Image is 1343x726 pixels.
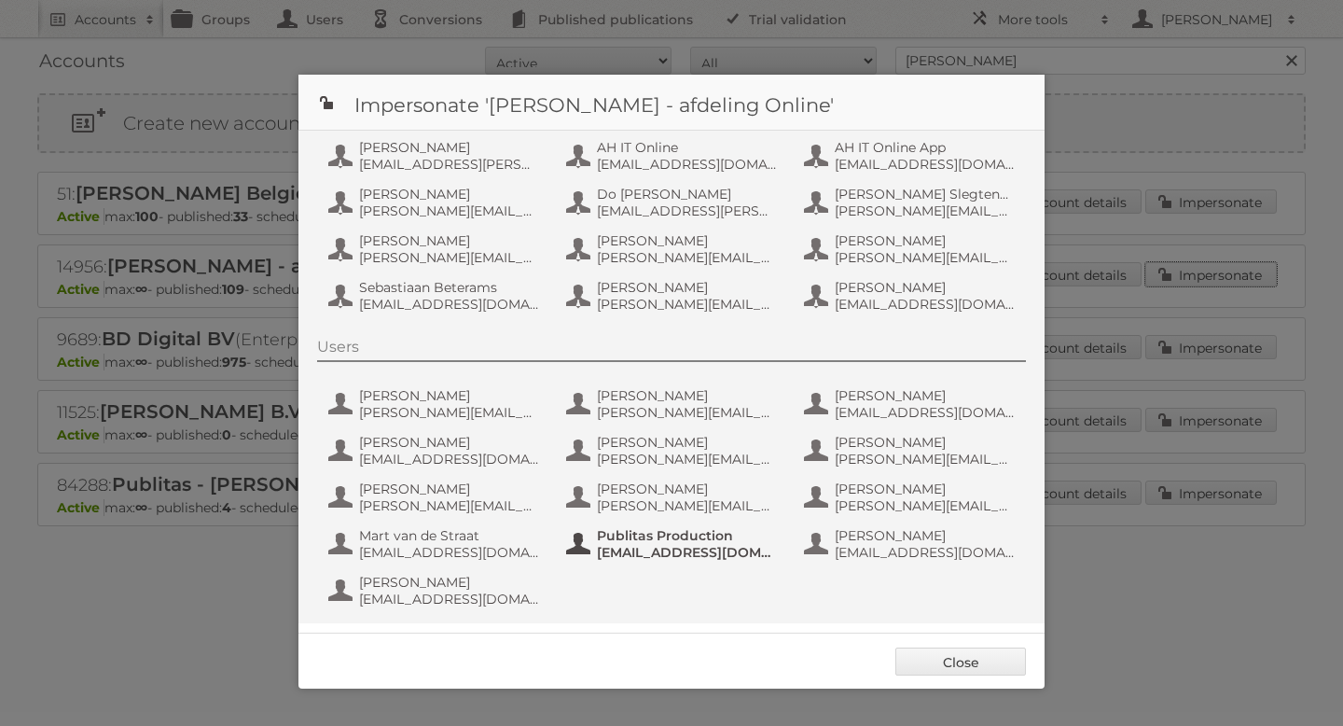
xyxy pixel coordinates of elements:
[835,202,1016,219] span: [PERSON_NAME][EMAIL_ADDRESS][DOMAIN_NAME]
[359,279,540,296] span: Sebastiaan Beterams
[564,184,783,221] button: Do [PERSON_NAME] [EMAIL_ADDRESS][PERSON_NAME][DOMAIN_NAME]
[597,139,778,156] span: AH IT Online
[359,232,540,249] span: [PERSON_NAME]
[326,277,546,314] button: Sebastiaan Beterams [EMAIL_ADDRESS][DOMAIN_NAME]
[326,432,546,469] button: [PERSON_NAME] [EMAIL_ADDRESS][DOMAIN_NAME]
[359,387,540,404] span: [PERSON_NAME]
[359,527,540,544] span: Mart van de Straat
[326,525,546,563] button: Mart van de Straat [EMAIL_ADDRESS][DOMAIN_NAME]
[835,232,1016,249] span: [PERSON_NAME]
[597,249,778,266] span: [PERSON_NAME][EMAIL_ADDRESS][DOMAIN_NAME]
[359,544,540,561] span: [EMAIL_ADDRESS][DOMAIN_NAME]
[359,404,540,421] span: [PERSON_NAME][EMAIL_ADDRESS][PERSON_NAME][DOMAIN_NAME]
[802,230,1021,268] button: [PERSON_NAME] [PERSON_NAME][EMAIL_ADDRESS][PERSON_NAME][DOMAIN_NAME]
[597,404,778,421] span: [PERSON_NAME][EMAIL_ADDRESS][DOMAIN_NAME]
[835,387,1016,404] span: [PERSON_NAME]
[326,230,546,268] button: [PERSON_NAME] [PERSON_NAME][EMAIL_ADDRESS][DOMAIN_NAME]
[597,481,778,497] span: [PERSON_NAME]
[835,451,1016,468] span: [PERSON_NAME][EMAIL_ADDRESS][DOMAIN_NAME]
[359,139,540,156] span: [PERSON_NAME]
[802,184,1021,221] button: [PERSON_NAME] Slegtenhorst [PERSON_NAME][EMAIL_ADDRESS][DOMAIN_NAME]
[564,385,783,423] button: [PERSON_NAME] [PERSON_NAME][EMAIL_ADDRESS][DOMAIN_NAME]
[359,202,540,219] span: [PERSON_NAME][EMAIL_ADDRESS][DOMAIN_NAME]
[326,479,546,516] button: [PERSON_NAME] [PERSON_NAME][EMAIL_ADDRESS][PERSON_NAME][DOMAIN_NAME]
[317,338,1026,362] div: Users
[597,451,778,468] span: [PERSON_NAME][EMAIL_ADDRESS][DOMAIN_NAME]
[597,232,778,249] span: [PERSON_NAME]
[359,296,540,313] span: [EMAIL_ADDRESS][DOMAIN_NAME]
[597,296,778,313] span: [PERSON_NAME][EMAIL_ADDRESS][PERSON_NAME][DOMAIN_NAME]
[802,385,1021,423] button: [PERSON_NAME] [EMAIL_ADDRESS][DOMAIN_NAME]
[597,202,778,219] span: [EMAIL_ADDRESS][PERSON_NAME][DOMAIN_NAME]
[835,156,1016,173] span: [EMAIL_ADDRESS][DOMAIN_NAME]
[835,139,1016,156] span: AH IT Online App
[564,137,783,175] button: AH IT Online [EMAIL_ADDRESS][DOMAIN_NAME]
[597,497,778,514] span: [PERSON_NAME][EMAIL_ADDRESS][PERSON_NAME][DOMAIN_NAME]
[564,479,783,516] button: [PERSON_NAME] [PERSON_NAME][EMAIL_ADDRESS][PERSON_NAME][DOMAIN_NAME]
[326,137,546,175] button: [PERSON_NAME] [EMAIL_ADDRESS][PERSON_NAME][DOMAIN_NAME]
[564,230,783,268] button: [PERSON_NAME] [PERSON_NAME][EMAIL_ADDRESS][DOMAIN_NAME]
[359,574,540,591] span: [PERSON_NAME]
[835,186,1016,202] span: [PERSON_NAME] Slegtenhorst
[835,497,1016,514] span: [PERSON_NAME][EMAIL_ADDRESS][DOMAIN_NAME]
[835,249,1016,266] span: [PERSON_NAME][EMAIL_ADDRESS][PERSON_NAME][DOMAIN_NAME]
[359,249,540,266] span: [PERSON_NAME][EMAIL_ADDRESS][DOMAIN_NAME]
[359,186,540,202] span: [PERSON_NAME]
[597,279,778,296] span: [PERSON_NAME]
[802,137,1021,175] button: AH IT Online App [EMAIL_ADDRESS][DOMAIN_NAME]
[326,385,546,423] button: [PERSON_NAME] [PERSON_NAME][EMAIL_ADDRESS][PERSON_NAME][DOMAIN_NAME]
[597,527,778,544] span: Publitas Production
[895,648,1026,676] a: Close
[597,186,778,202] span: Do [PERSON_NAME]
[835,527,1016,544] span: [PERSON_NAME]
[802,479,1021,516] button: [PERSON_NAME] [PERSON_NAME][EMAIL_ADDRESS][DOMAIN_NAME]
[802,432,1021,469] button: [PERSON_NAME] [PERSON_NAME][EMAIL_ADDRESS][DOMAIN_NAME]
[564,277,783,314] button: [PERSON_NAME] [PERSON_NAME][EMAIL_ADDRESS][PERSON_NAME][DOMAIN_NAME]
[597,434,778,451] span: [PERSON_NAME]
[359,451,540,468] span: [EMAIL_ADDRESS][DOMAIN_NAME]
[564,525,783,563] button: Publitas Production [EMAIL_ADDRESS][DOMAIN_NAME]
[326,572,546,609] button: [PERSON_NAME] [EMAIL_ADDRESS][DOMAIN_NAME]
[835,434,1016,451] span: [PERSON_NAME]
[564,432,783,469] button: [PERSON_NAME] [PERSON_NAME][EMAIL_ADDRESS][DOMAIN_NAME]
[298,75,1045,131] h1: Impersonate '[PERSON_NAME] - afdeling Online'
[835,481,1016,497] span: [PERSON_NAME]
[597,156,778,173] span: [EMAIL_ADDRESS][DOMAIN_NAME]
[359,481,540,497] span: [PERSON_NAME]
[359,591,540,607] span: [EMAIL_ADDRESS][DOMAIN_NAME]
[835,279,1016,296] span: [PERSON_NAME]
[359,156,540,173] span: [EMAIL_ADDRESS][PERSON_NAME][DOMAIN_NAME]
[597,544,778,561] span: [EMAIL_ADDRESS][DOMAIN_NAME]
[802,277,1021,314] button: [PERSON_NAME] [EMAIL_ADDRESS][DOMAIN_NAME]
[359,497,540,514] span: [PERSON_NAME][EMAIL_ADDRESS][PERSON_NAME][DOMAIN_NAME]
[326,184,546,221] button: [PERSON_NAME] [PERSON_NAME][EMAIL_ADDRESS][DOMAIN_NAME]
[835,404,1016,421] span: [EMAIL_ADDRESS][DOMAIN_NAME]
[802,525,1021,563] button: [PERSON_NAME] [EMAIL_ADDRESS][DOMAIN_NAME]
[835,296,1016,313] span: [EMAIL_ADDRESS][DOMAIN_NAME]
[359,434,540,451] span: [PERSON_NAME]
[835,544,1016,561] span: [EMAIL_ADDRESS][DOMAIN_NAME]
[597,387,778,404] span: [PERSON_NAME]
